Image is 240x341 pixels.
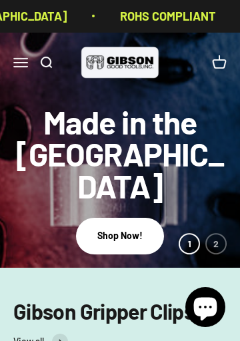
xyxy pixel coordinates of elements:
button: Shop Now! [76,218,164,254]
split-lines: Made in the [GEOGRAPHIC_DATA] [13,103,227,205]
button: 1 [179,233,200,254]
split-lines: Gibson Gripper Clips [13,298,194,324]
button: 2 [205,233,227,254]
p: ROHS COMPLIANT [120,7,216,26]
div: Shop Now! [97,228,143,243]
inbox-online-store-chat: Shopify online store chat [181,287,229,330]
